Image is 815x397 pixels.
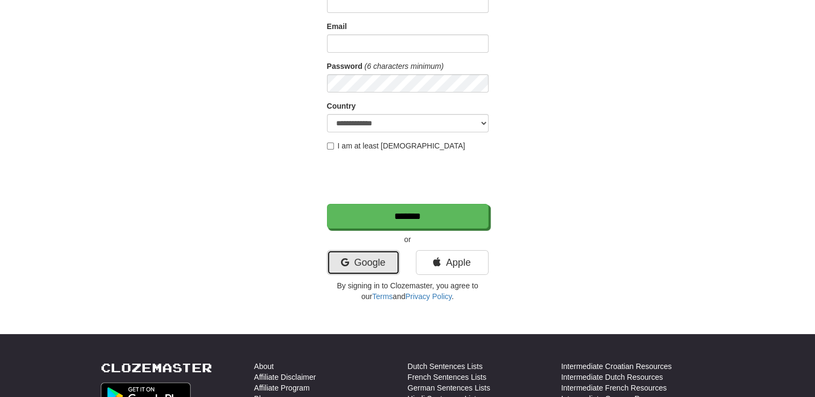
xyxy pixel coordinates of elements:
label: I am at least [DEMOGRAPHIC_DATA] [327,140,465,151]
a: Clozemaster [101,361,212,374]
a: Google [327,250,400,275]
a: Intermediate French Resources [561,382,667,393]
a: Privacy Policy [405,292,451,301]
a: Intermediate Dutch Resources [561,372,663,382]
iframe: reCAPTCHA [327,157,491,198]
a: Dutch Sentences Lists [408,361,483,372]
a: Affiliate Program [254,382,310,393]
label: Password [327,61,363,72]
a: Apple [416,250,489,275]
em: (6 characters minimum) [365,62,444,70]
a: About [254,361,274,372]
p: or [327,234,489,245]
p: By signing in to Clozemaster, you agree to our and . [327,280,489,302]
a: French Sentences Lists [408,372,486,382]
a: Intermediate Croatian Resources [561,361,672,372]
label: Email [327,21,347,32]
a: Terms [372,292,393,301]
input: I am at least [DEMOGRAPHIC_DATA] [327,143,334,150]
a: Affiliate Disclaimer [254,372,316,382]
a: German Sentences Lists [408,382,490,393]
label: Country [327,101,356,111]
